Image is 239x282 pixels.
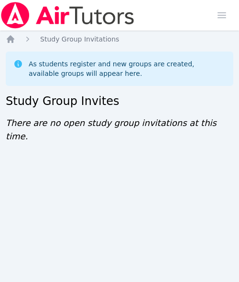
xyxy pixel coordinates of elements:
[40,34,119,44] a: Study Group Invitations
[6,34,233,44] nav: Breadcrumb
[6,94,233,109] h2: Study Group Invites
[29,59,226,78] div: As students register and new groups are created, available groups will appear here.
[40,35,119,43] span: Study Group Invitations
[6,118,217,141] span: There are no open study group invitations at this time.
